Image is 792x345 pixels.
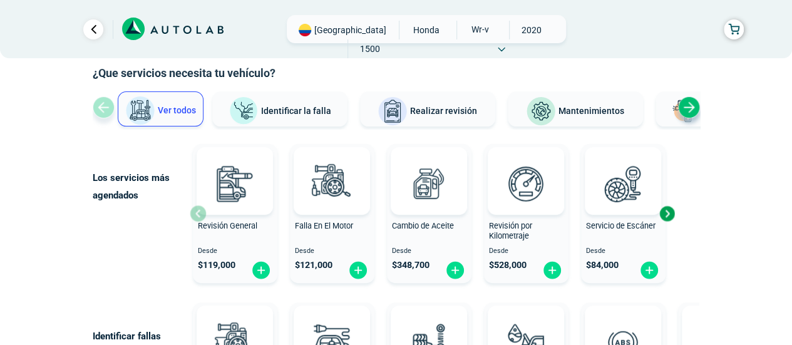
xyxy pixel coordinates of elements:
[360,91,495,126] button: Realizar revisión
[290,144,374,283] button: Falla En El Motor Desde $121,000
[314,24,386,36] span: [GEOGRAPHIC_DATA]
[401,156,456,211] img: cambio_de_aceite-v3.svg
[392,247,466,255] span: Desde
[586,221,656,230] span: Servicio de Escáner
[216,150,254,187] img: AD0BCuuxAAAAAElFTkSuQmCC
[604,150,642,187] img: AD0BCuuxAAAAAElFTkSuQmCC
[639,260,659,280] img: fi_plus-circle2.svg
[295,221,353,230] span: Falla En El Motor
[93,65,700,81] h2: ¿Que servicios necesita tu vehículo?
[410,150,448,187] img: AD0BCuuxAAAAAElFTkSuQmCC
[229,96,259,126] img: Identificar la falla
[542,260,562,280] img: fi_plus-circle2.svg
[348,260,368,280] img: fi_plus-circle2.svg
[489,260,527,270] span: $ 528,000
[558,106,624,116] span: Mantenimientos
[498,156,553,211] img: revision_por_kilometraje-v3.svg
[198,260,235,270] span: $ 119,000
[392,260,429,270] span: $ 348,700
[198,221,257,230] span: Revisión General
[581,144,666,283] button: Servicio de Escáner Desde $84,000
[387,144,471,283] button: Cambio de Aceite Desde $348,700
[83,19,103,39] a: Ir al paso anterior
[313,150,351,187] img: AD0BCuuxAAAAAElFTkSuQmCC
[586,260,619,270] span: $ 84,000
[212,91,347,126] button: Identificar la falla
[678,96,700,118] div: Next slide
[118,91,203,126] button: Ver todos
[295,247,369,255] span: Desde
[392,221,454,230] span: Cambio de Aceite
[378,96,408,126] img: Realizar revisión
[261,105,331,115] span: Identificar la falla
[507,150,545,187] img: AD0BCuuxAAAAAElFTkSuQmCC
[484,144,568,283] button: Revisión por Kilometraje Desde $528,000
[207,156,262,211] img: revision_general-v3.svg
[93,169,190,204] p: Los servicios más agendados
[457,21,501,38] span: WR-V
[657,204,676,223] div: Next slide
[508,91,643,126] button: Mantenimientos
[198,247,272,255] span: Desde
[489,247,563,255] span: Desde
[510,21,554,39] span: 2020
[526,96,556,126] img: Mantenimientos
[158,105,196,115] span: Ver todos
[93,327,190,345] p: Identificar fallas
[299,24,311,36] img: Flag of COLOMBIA
[489,221,532,241] span: Revisión por Kilometraje
[295,260,332,270] span: $ 121,000
[595,156,651,211] img: escaner-v3.svg
[251,260,271,280] img: fi_plus-circle2.svg
[410,106,477,116] span: Realizar revisión
[404,21,449,39] span: HONDA
[193,144,277,283] button: Revisión General Desde $119,000
[304,156,359,211] img: diagnostic_engine-v3.svg
[669,96,699,126] img: Latonería y Pintura
[125,96,155,126] img: Ver todos
[348,39,393,58] span: 1500
[586,247,661,255] span: Desde
[445,260,465,280] img: fi_plus-circle2.svg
